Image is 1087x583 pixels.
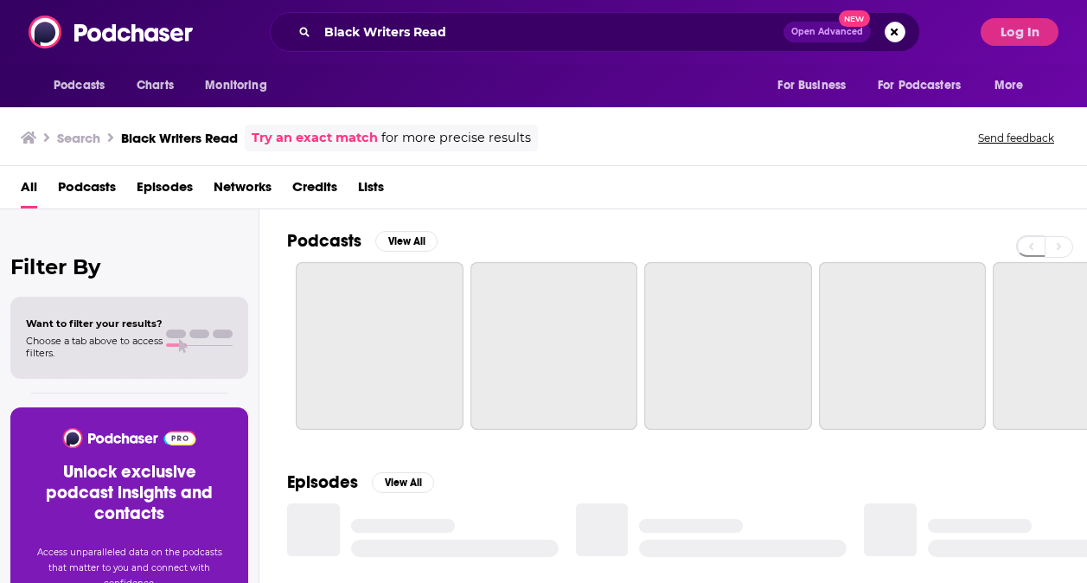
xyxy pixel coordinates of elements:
h3: Black Writers Read [121,130,238,146]
h2: Podcasts [287,230,361,252]
a: Try an exact match [252,128,378,148]
span: For Podcasters [878,74,961,98]
h3: Unlock exclusive podcast insights and contacts [31,462,227,524]
div: Search podcasts, credits, & more... [270,12,920,52]
button: Open AdvancedNew [783,22,871,42]
span: for more precise results [381,128,531,148]
button: open menu [42,69,127,102]
a: EpisodesView All [287,471,434,493]
a: Networks [214,173,272,208]
a: PodcastsView All [287,230,438,252]
a: Podcasts [58,173,116,208]
a: Credits [292,173,337,208]
span: New [839,10,870,27]
span: Choose a tab above to access filters. [26,335,163,359]
button: View All [375,231,438,252]
span: More [994,74,1024,98]
a: All [21,173,37,208]
button: Send feedback [973,131,1059,145]
h3: Search [57,130,100,146]
span: Monitoring [205,74,266,98]
span: Want to filter your results? [26,317,163,330]
a: Charts [125,69,184,102]
button: open menu [193,69,289,102]
span: Charts [137,74,174,98]
a: Episodes [137,173,193,208]
button: open menu [765,69,867,102]
h2: Episodes [287,471,358,493]
a: Lists [358,173,384,208]
span: Podcasts [54,74,105,98]
button: Log In [981,18,1058,46]
span: For Business [777,74,846,98]
img: Podchaser - Follow, Share and Rate Podcasts [61,428,197,448]
h2: Filter By [10,254,248,279]
input: Search podcasts, credits, & more... [317,18,783,46]
img: Podchaser - Follow, Share and Rate Podcasts [29,16,195,48]
span: Open Advanced [791,28,863,36]
button: View All [372,472,434,493]
button: open menu [866,69,986,102]
button: open menu [982,69,1045,102]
